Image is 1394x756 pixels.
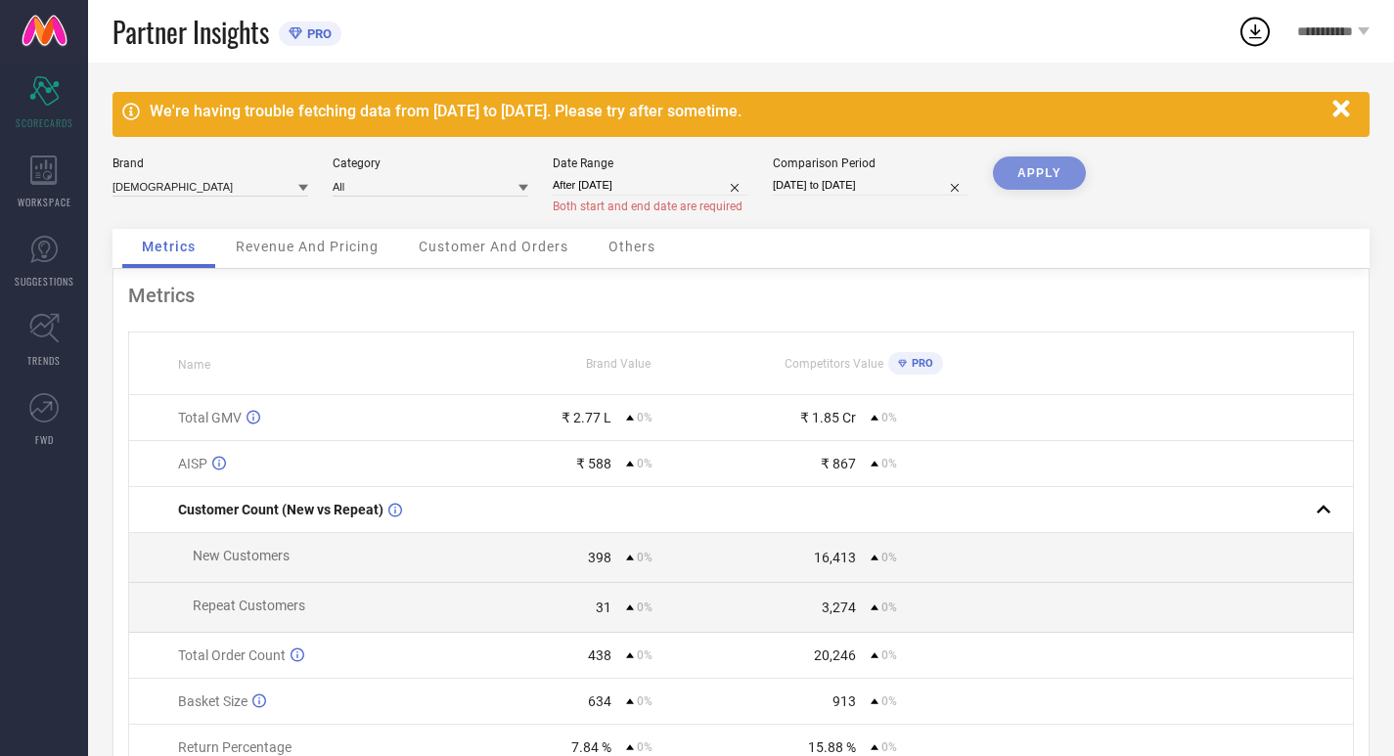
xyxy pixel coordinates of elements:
span: Revenue And Pricing [236,239,379,254]
span: New Customers [193,548,290,563]
span: 0% [881,600,897,614]
span: Metrics [142,239,196,254]
input: Select comparison period [773,175,968,196]
span: Return Percentage [178,739,292,755]
div: We're having trouble fetching data from [DATE] to [DATE]. Please try after sometime. [150,102,1323,120]
div: 16,413 [814,550,856,565]
span: 0% [637,694,652,708]
span: Others [608,239,655,254]
div: 634 [588,693,611,709]
div: 913 [832,693,856,709]
div: 398 [588,550,611,565]
div: 15.88 % [808,739,856,755]
span: Customer And Orders [419,239,568,254]
div: ₹ 588 [576,456,611,471]
span: 0% [637,411,652,424]
span: Competitors Value [785,357,883,371]
div: 7.84 % [571,739,611,755]
span: PRO [907,357,933,370]
div: Brand [112,156,308,170]
div: Category [333,156,528,170]
div: 3,274 [822,600,856,615]
span: SCORECARDS [16,115,73,130]
span: AISP [178,456,207,471]
span: 0% [881,648,897,662]
span: 0% [881,740,897,754]
span: PRO [302,26,332,41]
div: Metrics [128,284,1354,307]
span: 0% [881,411,897,424]
span: Partner Insights [112,12,269,52]
span: Customer Count (New vs Repeat) [178,502,383,517]
div: Open download list [1237,14,1273,49]
span: 0% [637,551,652,564]
div: ₹ 1.85 Cr [800,410,856,425]
span: 0% [637,740,652,754]
div: 31 [596,600,611,615]
div: Date Range [553,156,748,170]
span: 0% [881,694,897,708]
div: 20,246 [814,647,856,663]
span: Name [178,358,210,372]
span: Brand Value [586,357,651,371]
div: ₹ 2.77 L [562,410,611,425]
div: 438 [588,647,611,663]
input: Select date range [553,175,748,196]
span: Repeat Customers [193,598,305,613]
span: 0% [637,457,652,470]
span: Total Order Count [178,647,286,663]
span: SUGGESTIONS [15,274,74,289]
span: Both start and end date are required [553,200,742,213]
span: 0% [881,457,897,470]
span: 0% [881,551,897,564]
span: WORKSPACE [18,195,71,209]
span: 0% [637,648,652,662]
div: ₹ 867 [821,456,856,471]
span: Total GMV [178,410,242,425]
span: TRENDS [27,353,61,368]
div: Comparison Period [773,156,968,170]
span: Basket Size [178,693,247,709]
span: 0% [637,600,652,614]
span: FWD [35,432,54,447]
